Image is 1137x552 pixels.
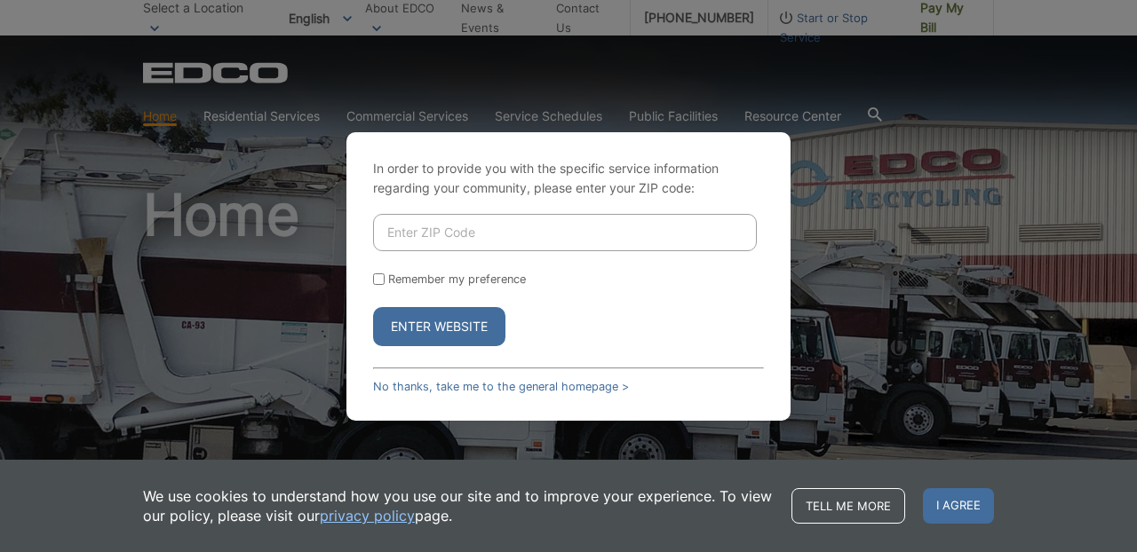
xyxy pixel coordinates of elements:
[373,307,505,346] button: Enter Website
[388,272,526,286] label: Remember my preference
[143,486,774,525] p: We use cookies to understand how you use our site and to improve your experience. To view our pol...
[791,488,905,524] a: Tell me more
[373,214,757,251] input: Enter ZIP Code
[373,159,764,198] p: In order to provide you with the specific service information regarding your community, please en...
[320,506,415,525] a: privacy policy
[373,380,629,393] a: No thanks, take me to the general homepage >
[923,488,994,524] span: I agree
